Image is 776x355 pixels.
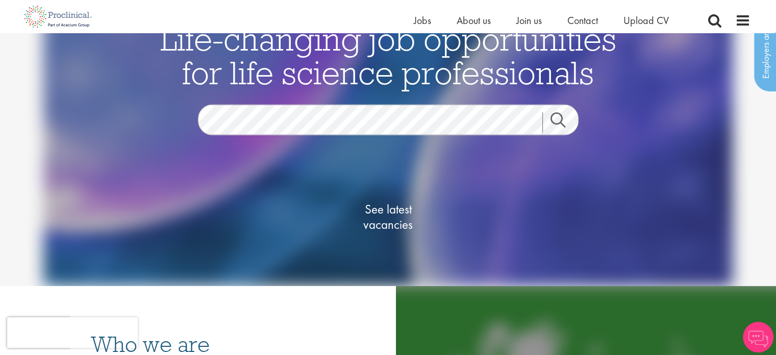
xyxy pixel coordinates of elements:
[160,18,616,93] span: Life-changing job opportunities for life science professionals
[516,14,542,27] a: Join us
[567,14,598,27] a: Contact
[623,14,669,27] a: Upload CV
[542,112,586,133] a: Job search submit button
[457,14,491,27] a: About us
[414,14,431,27] a: Jobs
[7,317,138,348] iframe: reCAPTCHA
[337,202,439,232] span: See latest vacancies
[337,161,439,273] a: See latestvacancies
[743,322,773,352] img: Chatbot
